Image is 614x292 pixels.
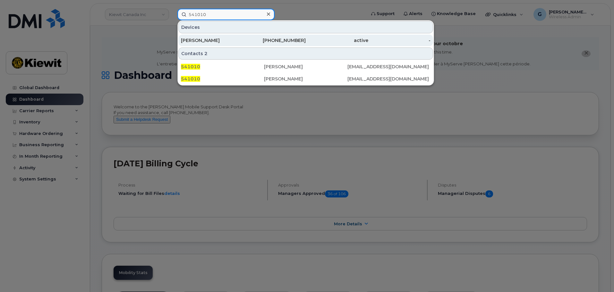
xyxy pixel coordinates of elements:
[181,76,200,82] span: 541010
[243,37,306,44] div: [PHONE_NUMBER]
[178,21,433,33] div: Devices
[204,50,208,57] span: 2
[178,73,433,85] a: 541010[PERSON_NAME][EMAIL_ADDRESS][DOMAIN_NAME]
[178,47,433,60] div: Contacts
[178,61,433,72] a: 541010[PERSON_NAME][EMAIL_ADDRESS][DOMAIN_NAME]
[347,63,431,70] div: [EMAIL_ADDRESS][DOMAIN_NAME]
[306,37,368,44] div: active
[264,63,347,70] div: [PERSON_NAME]
[264,76,347,82] div: [PERSON_NAME]
[586,264,609,287] iframe: Messenger Launcher
[347,76,431,82] div: [EMAIL_ADDRESS][DOMAIN_NAME]
[181,37,243,44] div: [PERSON_NAME]
[178,35,433,46] a: [PERSON_NAME][PHONE_NUMBER]active-
[181,64,200,70] span: 541010
[368,37,431,44] div: -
